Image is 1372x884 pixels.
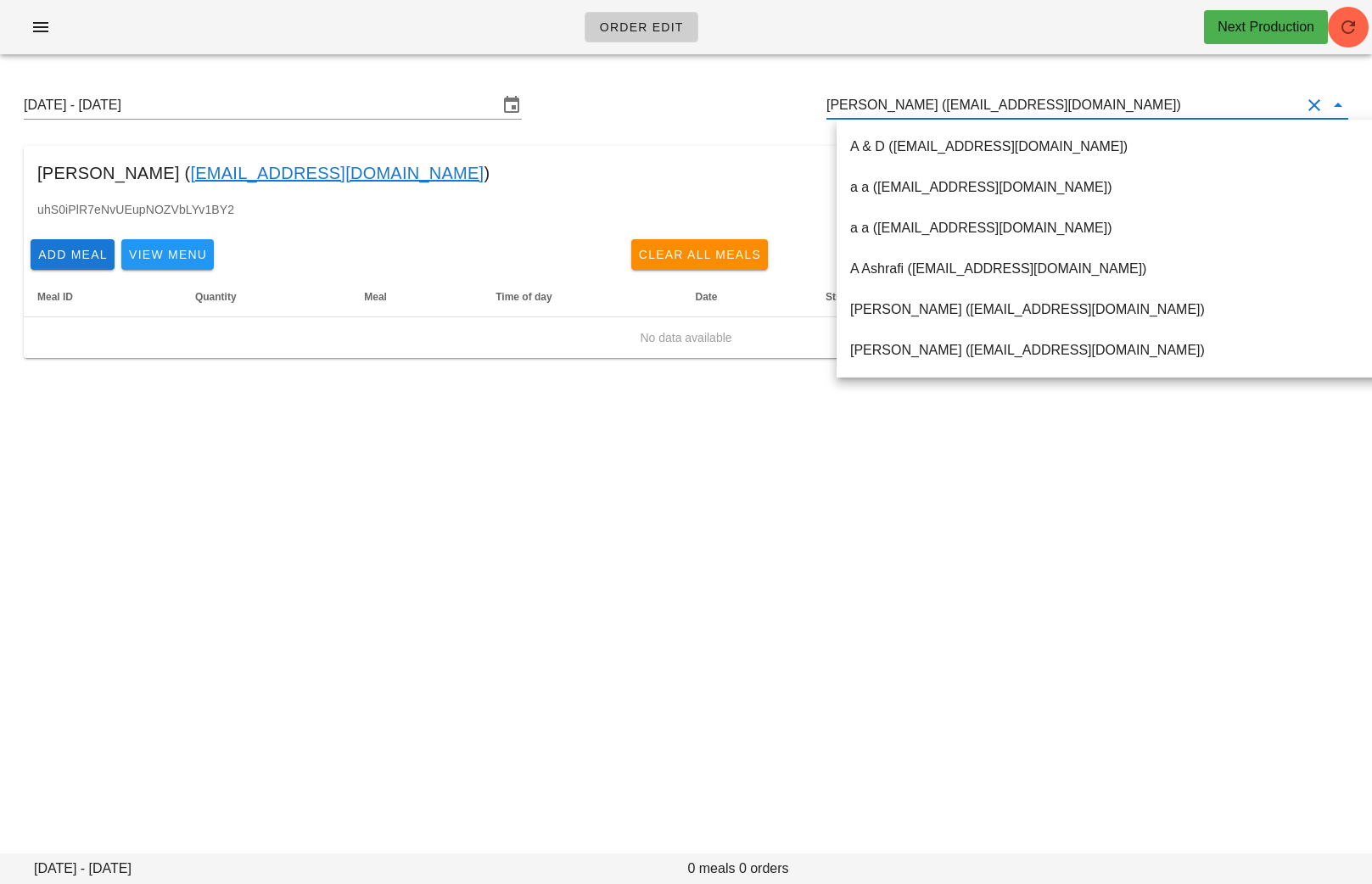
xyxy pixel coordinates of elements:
[812,277,967,317] th: Stream: Not sorted. Activate to sort ascending.
[182,277,350,317] th: Quantity: Not sorted. Activate to sort ascending.
[24,317,1348,358] td: No data available
[121,239,214,270] button: View Menu
[364,291,387,303] span: Meal
[585,12,698,42] a: Order Edit
[350,277,482,317] th: Meal: Not sorted. Activate to sort ascending.
[24,200,1348,232] div: uhS0iPlR7eNvUEupNOZVbLYv1BY2
[195,291,237,303] span: Quantity
[190,159,484,187] a: [EMAIL_ADDRESS][DOMAIN_NAME]
[631,239,769,270] button: Clear All Meals
[496,291,552,303] span: Time of day
[826,291,860,303] span: Stream
[24,277,182,317] th: Meal ID: Not sorted. Activate to sort ascending.
[24,146,1348,200] div: [PERSON_NAME] ( ) toronto:athletic ( athletic )
[482,277,681,317] th: Time of day: Not sorted. Activate to sort ascending.
[128,248,207,261] span: View Menu
[1218,17,1314,37] div: Next Production
[599,20,684,34] span: Order Edit
[682,277,813,317] th: Date: Not sorted. Activate to sort ascending.
[37,291,73,303] span: Meal ID
[638,248,762,261] span: Clear All Meals
[696,291,718,303] span: Date
[37,248,108,261] span: Add Meal
[31,239,115,270] button: Add Meal
[1304,95,1324,115] button: Clear Customer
